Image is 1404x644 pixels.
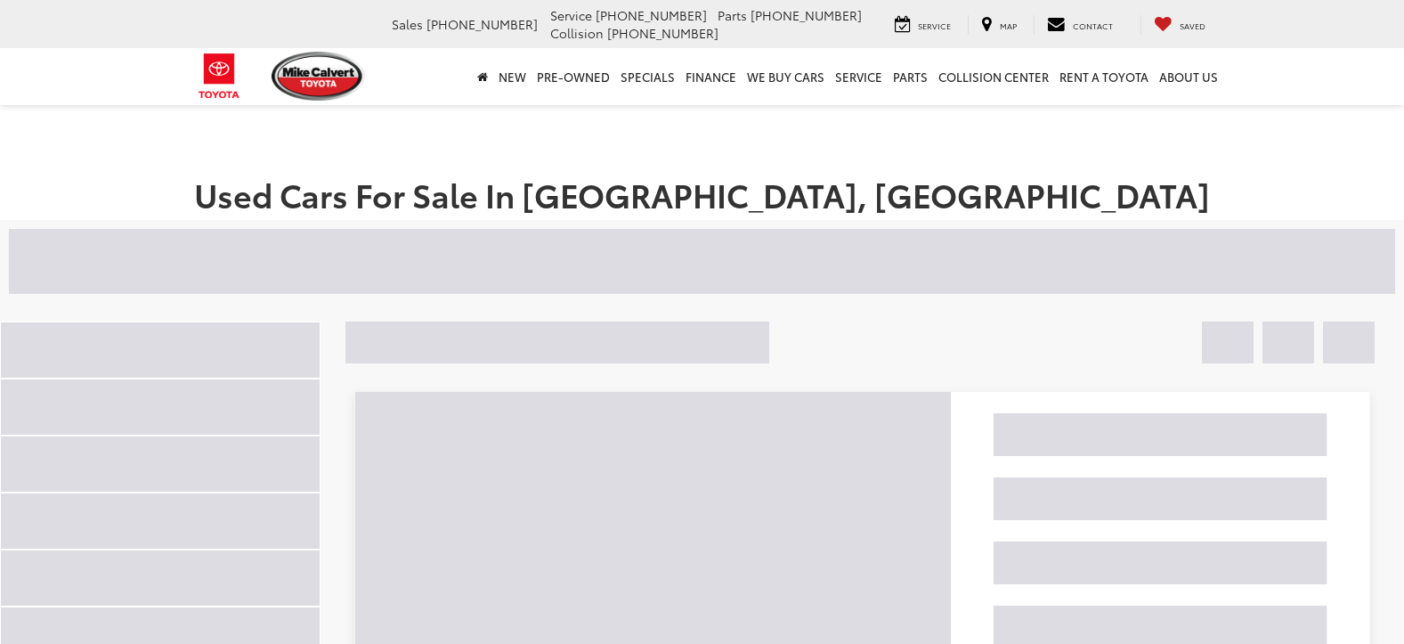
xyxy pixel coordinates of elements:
span: Service [918,20,951,31]
a: Parts [888,48,933,105]
a: Finance [680,48,742,105]
span: Sales [392,15,423,33]
a: Service [881,15,964,35]
span: Map [1000,20,1017,31]
a: WE BUY CARS [742,48,830,105]
a: New [493,48,532,105]
span: [PHONE_NUMBER] [426,15,538,33]
a: Pre-Owned [532,48,615,105]
span: [PHONE_NUMBER] [596,6,707,24]
img: Toyota [186,47,253,105]
a: Contact [1034,15,1126,35]
span: Service [550,6,592,24]
a: My Saved Vehicles [1140,15,1219,35]
a: Home [472,48,493,105]
img: Mike Calvert Toyota [272,52,366,101]
span: [PHONE_NUMBER] [607,24,718,42]
a: Specials [615,48,680,105]
span: [PHONE_NUMBER] [751,6,862,24]
a: Map [968,15,1030,35]
span: Collision [550,24,604,42]
a: Collision Center [933,48,1054,105]
span: Saved [1180,20,1205,31]
a: Rent a Toyota [1054,48,1154,105]
span: Contact [1073,20,1113,31]
span: Parts [718,6,747,24]
a: About Us [1154,48,1223,105]
a: Service [830,48,888,105]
